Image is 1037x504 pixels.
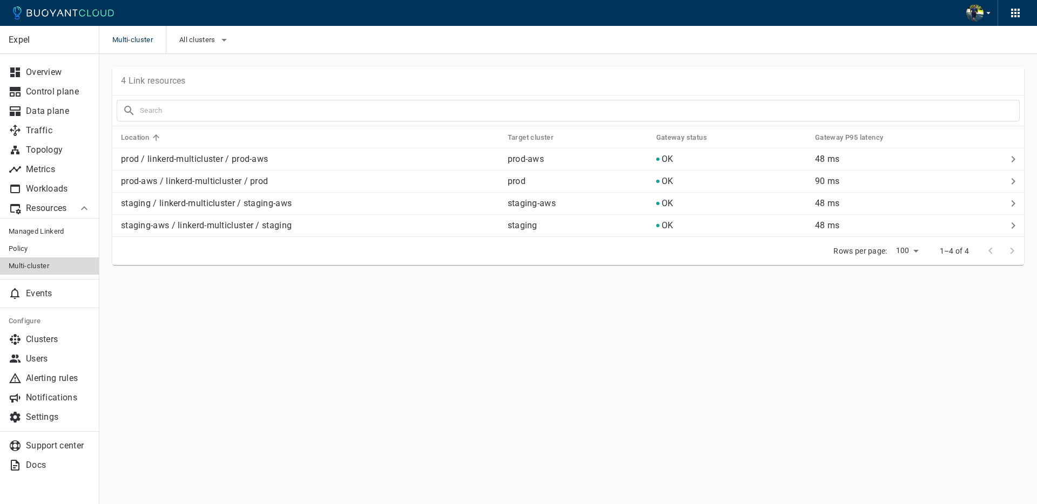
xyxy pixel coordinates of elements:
p: Alerting rules [26,373,91,384]
p: 1–4 of 4 [940,246,969,256]
span: Multi-cluster [112,26,166,54]
p: staging-aws [508,198,556,209]
span: Gateway P95 latency [815,133,898,142]
span: Gateway status [656,133,722,142]
p: 48 ms [815,154,1002,165]
p: OK [662,198,674,209]
p: prod [508,176,526,187]
input: Search [140,103,1019,118]
span: Location [121,133,163,142]
p: 90 ms [815,176,1002,187]
p: staging / linkerd-multicluster / staging-aws [121,198,499,209]
p: Notifications [26,392,91,403]
p: staging-aws / linkerd-multicluster / staging [121,220,499,231]
p: OK [662,154,674,165]
p: Resources [26,203,69,214]
h5: Target cluster [508,133,554,142]
p: Settings [26,412,91,423]
p: Clusters [26,334,91,345]
h5: Location [121,133,149,142]
span: Managed Linkerd [9,227,91,236]
p: staging [508,220,537,231]
p: Rows per page: [833,246,887,256]
p: Overview [26,67,91,78]
p: Traffic [26,125,91,136]
h5: Gateway P95 latency [815,133,884,142]
p: prod-aws [508,154,544,165]
p: Events [26,288,91,299]
img: Bjorn Stange [966,4,984,22]
p: OK [662,176,674,187]
p: Expel [9,35,90,45]
h5: Configure [9,317,91,325]
p: Data plane [26,106,91,117]
p: 4 Link resources [121,76,186,86]
p: Control plane [26,86,91,97]
span: All clusters [179,36,218,44]
h5: Gateway status [656,133,708,142]
span: Policy [9,244,91,253]
p: Metrics [26,164,91,175]
p: prod / linkerd-multicluster / prod-aws [121,154,499,165]
span: Target cluster [508,133,568,142]
p: Docs [26,460,91,471]
p: 48 ms [815,198,1002,209]
p: 48 ms [815,220,1002,231]
p: prod-aws / linkerd-multicluster / prod [121,176,499,187]
p: Support center [26,440,91,451]
div: 100 [892,243,922,258]
span: Multi-cluster [9,262,91,270]
p: OK [662,220,674,231]
p: Users [26,353,91,364]
p: Workloads [26,183,91,194]
p: Topology [26,145,91,155]
button: All clusters [179,32,231,48]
